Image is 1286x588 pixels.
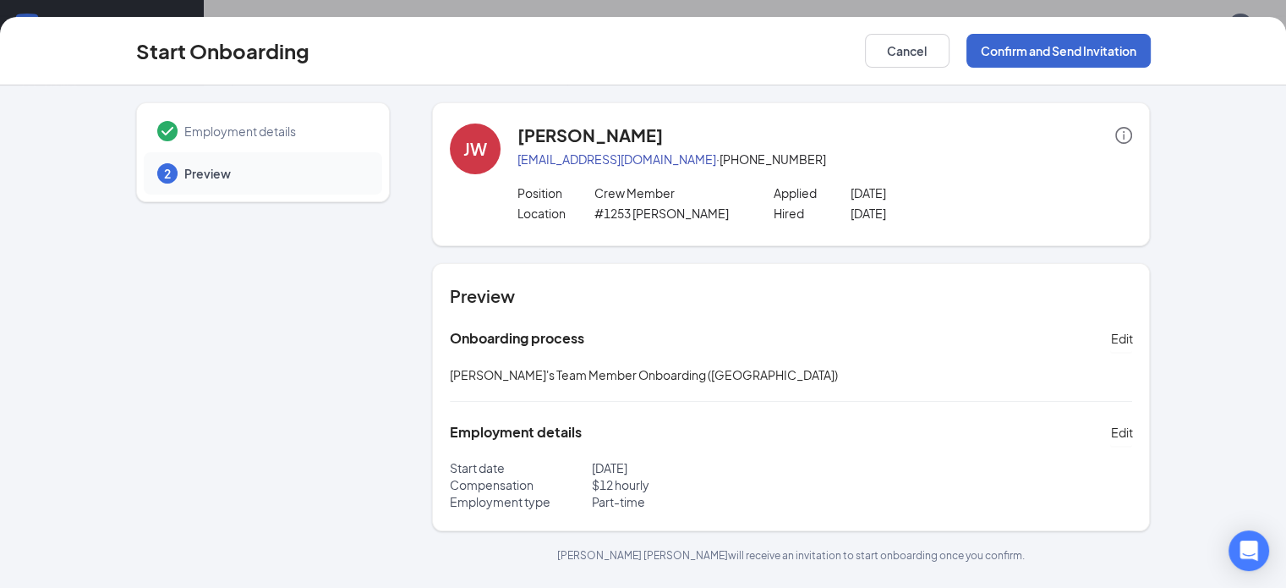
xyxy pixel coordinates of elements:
span: Employment details [184,123,365,140]
p: [DATE] [592,459,791,476]
button: Edit [1110,325,1132,352]
p: #1253 [PERSON_NAME] [594,205,747,222]
p: Hired [774,205,851,222]
p: [DATE] [851,205,1004,222]
p: Applied [774,184,851,201]
span: 2 [164,165,171,182]
p: Start date [450,459,592,476]
h5: Onboarding process [450,329,584,348]
span: Edit [1110,424,1132,441]
p: · [PHONE_NUMBER] [517,151,1133,168]
span: info-circle [1115,127,1132,144]
h3: Start Onboarding [136,36,309,65]
svg: Checkmark [157,121,178,141]
span: Edit [1110,330,1132,347]
div: Open Intercom Messenger [1229,530,1269,571]
p: Compensation [450,476,592,493]
h5: Employment details [450,423,582,442]
button: Edit [1110,419,1132,446]
p: Position [517,184,594,201]
p: Employment type [450,493,592,510]
p: [PERSON_NAME] [PERSON_NAME] will receive an invitation to start onboarding once you confirm. [432,548,1151,563]
h4: [PERSON_NAME] [517,124,663,147]
span: Preview [184,165,365,182]
p: $ 12 hourly [592,476,791,493]
p: [DATE] [851,184,1004,201]
h4: Preview [450,284,1133,308]
p: Location [517,205,594,222]
button: Confirm and Send Invitation [966,34,1151,68]
a: [EMAIL_ADDRESS][DOMAIN_NAME] [517,151,716,167]
div: JW [463,137,487,161]
p: Part-time [592,493,791,510]
p: Crew Member [594,184,747,201]
button: Cancel [865,34,949,68]
span: [PERSON_NAME]'s Team Member Onboarding ([GEOGRAPHIC_DATA]) [450,367,838,382]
